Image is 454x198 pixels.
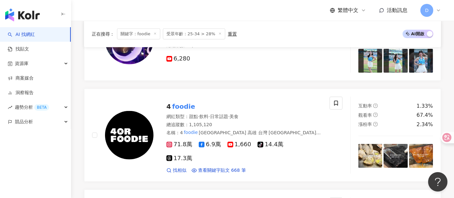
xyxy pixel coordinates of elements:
[34,104,49,111] div: BETA
[84,89,441,181] a: KOL Avatar4foodie網紅類型：甜點·飲料·日常話題·美食總追蹤數：1,105,120名稱：4foodie[GEOGRAPHIC_DATA] 高雄 台灣 [GEOGRAPHIC_DA...
[8,90,34,96] a: 洞察報告
[387,7,407,13] span: 活動訊息
[173,167,186,174] span: 找相似
[163,28,225,39] span: 受眾年齡：25-34 > 28%
[358,122,372,127] span: 漲粉率
[166,155,192,162] span: 17.3萬
[358,113,372,118] span: 觀看率
[229,114,238,119] span: 美食
[409,144,433,168] img: post-image
[166,141,192,148] span: 71.8萬
[180,130,183,135] span: 4
[428,172,448,192] iframe: Help Scout Beacon - Open
[5,8,40,21] img: logo
[92,31,114,37] span: 正在搜尋 ：
[166,122,322,128] div: 總追蹤數 ： 1,105,120
[105,111,153,159] img: KOL Avatar
[417,103,433,110] div: 1.33%
[8,46,29,52] a: 找貼文
[183,129,199,136] mark: foodie
[425,7,429,14] span: D
[358,103,372,108] span: 互動率
[15,100,49,115] span: 趨勢分析
[8,31,35,38] a: searchAI 找網紅
[199,141,221,148] span: 6.9萬
[228,114,229,119] span: ·
[15,115,33,129] span: 競品分析
[171,101,196,112] mark: foodie
[409,49,433,73] img: post-image
[189,114,198,119] span: 甜點
[384,144,407,168] img: post-image
[166,55,190,62] span: 6,280
[373,104,378,108] span: question-circle
[166,130,321,148] span: [GEOGRAPHIC_DATA] 高雄 台灣 [GEOGRAPHIC_DATA] [GEOGRAPHIC_DATA] [GEOGRAPHIC_DATA] Food & Travel 4OR
[417,121,433,128] div: 2.34%
[228,31,237,37] div: 重置
[166,114,322,120] div: 網紅類型 ：
[227,141,251,148] span: 1,660
[358,144,382,168] img: post-image
[8,75,34,82] a: 商案媒合
[208,114,210,119] span: ·
[373,122,378,126] span: question-circle
[8,105,12,110] span: rise
[15,56,28,71] span: 資源庫
[338,7,358,14] span: 繁體中文
[258,141,283,148] span: 14.4萬
[358,49,382,73] img: post-image
[373,113,378,117] span: question-circle
[117,28,160,39] span: 關鍵字：foodie
[199,114,208,119] span: 飲料
[384,49,407,73] img: post-image
[192,167,246,174] a: 查看關鍵字貼文 668 筆
[166,167,186,174] a: 找相似
[198,114,199,119] span: ·
[166,130,316,148] span: 名稱 ：
[166,103,171,110] span: 4
[210,114,228,119] span: 日常話題
[417,112,433,119] div: 67.4%
[198,167,246,174] span: 查看關鍵字貼文 668 筆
